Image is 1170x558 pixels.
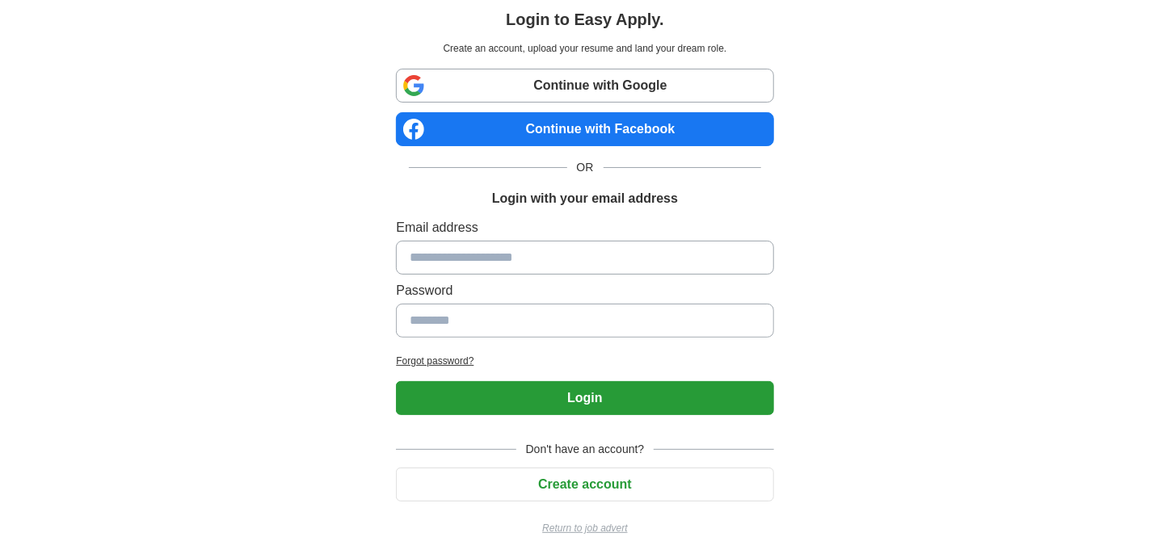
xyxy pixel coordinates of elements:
[396,354,773,368] a: Forgot password?
[506,7,664,31] h1: Login to Easy Apply.
[567,159,604,176] span: OR
[396,281,773,300] label: Password
[516,441,654,458] span: Don't have an account?
[399,41,770,56] p: Create an account, upload your resume and land your dream role.
[492,189,678,208] h1: Login with your email address
[396,521,773,535] a: Return to job advert
[396,69,773,103] a: Continue with Google
[396,112,773,146] a: Continue with Facebook
[396,381,773,415] button: Login
[396,218,773,237] label: Email address
[396,477,773,491] a: Create account
[396,468,773,501] button: Create account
